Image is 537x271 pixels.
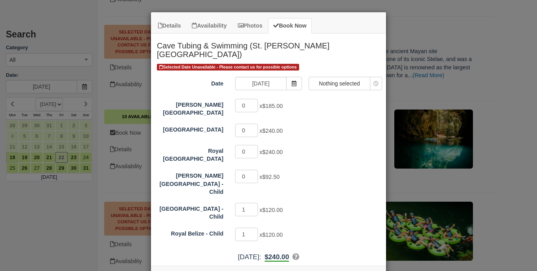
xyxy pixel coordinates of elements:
a: Photos [233,18,268,33]
label: Royal Belize [151,144,229,163]
span: $240.00 [262,149,283,155]
input: Thatch Caye Resort - Child [235,203,258,216]
span: x [259,207,283,213]
label: Thatch Caye Resort [151,123,229,134]
span: $92.50 [262,174,280,180]
span: $240.00 [265,253,289,261]
label: Hopkins Bay Resort - Child [151,169,229,196]
span: [DATE] [238,253,259,261]
input: Hopkins Bay Resort [235,99,258,112]
label: Hopkins Bay Resort [151,98,229,117]
div: : [151,252,386,262]
span: Selected Date Unavailable - Please contact us for possible options [157,64,299,71]
input: Hopkins Bay Resort - Child [235,170,258,183]
span: x [259,149,283,155]
span: $240.00 [262,128,283,134]
input: Royal Belize [235,145,258,158]
span: x [259,103,283,109]
label: Royal Belize - Child [151,227,229,238]
span: x [259,128,283,134]
label: Date [151,77,229,88]
span: $120.00 [262,232,283,238]
a: Details [153,18,186,33]
span: $185.00 [262,103,283,109]
span: Nothing selected [309,80,370,87]
div: Item Modal [151,33,386,262]
h2: Cave Tubing & Swimming (St. [PERSON_NAME] [GEOGRAPHIC_DATA]) [151,33,386,63]
input: Thatch Caye Resort [235,124,258,137]
a: Availability [187,18,232,33]
a: Book Now [268,18,311,33]
label: Thatch Caye Resort - Child [151,202,229,221]
input: Royal Belize - Child [235,228,258,241]
span: x [259,232,283,238]
span: x [259,174,280,180]
span: $120.00 [262,207,283,213]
